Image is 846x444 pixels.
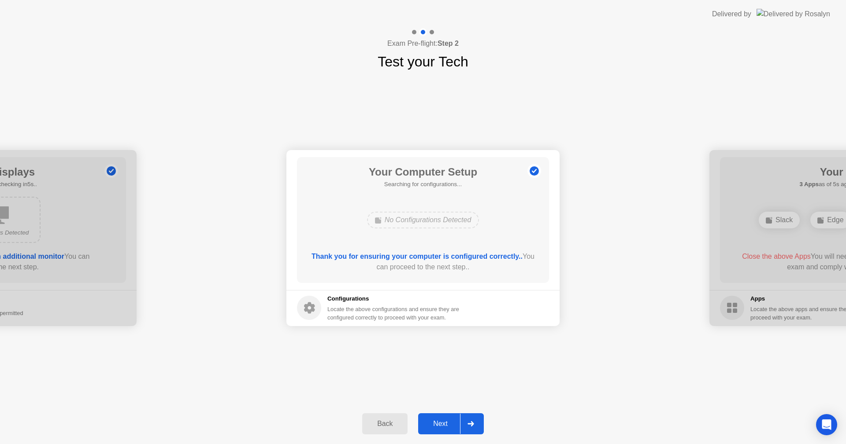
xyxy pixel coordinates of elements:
div: Back [365,420,405,428]
b: Step 2 [438,40,459,47]
h1: Test your Tech [378,51,468,72]
h5: Searching for configurations... [369,180,477,189]
div: Delivered by [712,9,751,19]
h1: Your Computer Setup [369,164,477,180]
h5: Configurations [327,294,461,303]
button: Back [362,413,408,434]
div: Next [421,420,460,428]
img: Delivered by Rosalyn [757,9,830,19]
div: Open Intercom Messenger [816,414,837,435]
h4: Exam Pre-flight: [387,38,459,49]
div: Locate the above configurations and ensure they are configured correctly to proceed with your exam. [327,305,461,322]
b: Thank you for ensuring your computer is configured correctly.. [312,253,523,260]
div: No Configurations Detected [367,212,479,228]
div: You can proceed to the next step.. [310,251,537,272]
button: Next [418,413,484,434]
